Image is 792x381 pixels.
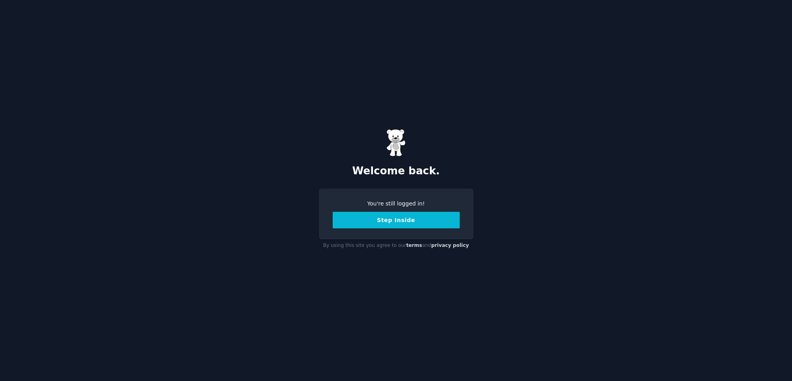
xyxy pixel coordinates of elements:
button: Step Inside [333,212,460,228]
div: By using this site you agree to our and [319,239,474,252]
a: terms [406,243,422,248]
h2: Welcome back. [319,165,474,177]
a: privacy policy [431,243,469,248]
a: Step Inside [333,217,460,223]
div: You're still logged in! [333,200,460,208]
img: Gummy Bear [386,129,406,157]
